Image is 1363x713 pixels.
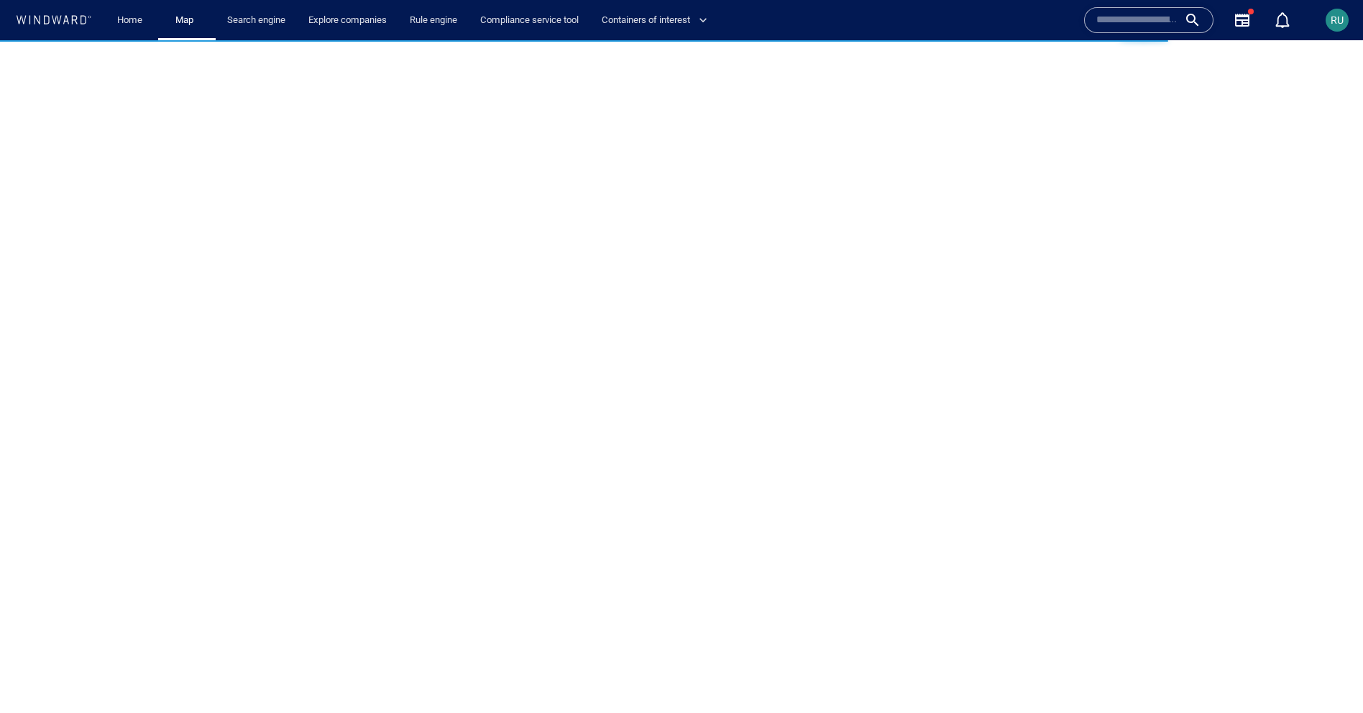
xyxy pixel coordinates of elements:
[474,8,584,33] a: Compliance service tool
[221,8,291,33] a: Search engine
[596,8,720,33] button: Containers of interest
[111,8,148,33] a: Home
[303,8,393,33] a: Explore companies
[404,8,463,33] a: Rule engine
[170,8,204,33] a: Map
[164,8,210,33] button: Map
[1302,648,1352,702] iframe: Chat
[106,8,152,33] button: Home
[1323,6,1351,34] button: RU
[602,12,707,29] span: Containers of interest
[1331,14,1344,26] span: RU
[1274,11,1291,29] div: Notification center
